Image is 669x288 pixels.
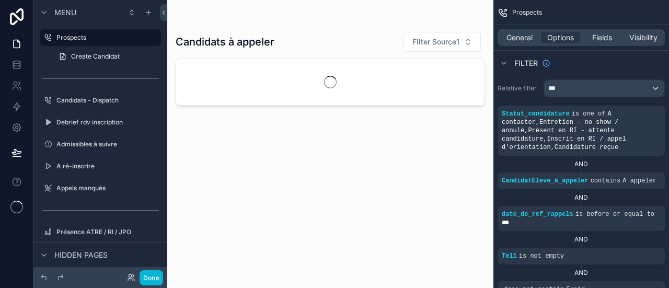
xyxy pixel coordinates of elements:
span: Prospects [512,8,542,17]
label: Candidats - Dispatch [56,96,159,105]
span: is before or equal to [575,211,654,218]
span: , [524,127,528,134]
span: , [543,135,547,143]
span: Filter [514,58,538,68]
label: Debrief rdv inscription [56,118,159,126]
a: Candidats - Dispatch [40,92,161,109]
span: date_de_ref_rappels [502,211,573,218]
span: Statut_candidature [502,110,570,118]
span: Hidden pages [54,250,108,260]
span: Options [547,32,574,43]
a: Prospects [40,29,161,46]
label: Prospects [56,33,155,42]
span: , [536,119,539,126]
span: is not empty [519,252,564,260]
span: Fields [592,32,612,43]
label: Admissibles à suivre [56,140,159,148]
label: Appels manqués [56,184,159,192]
div: AND [498,193,665,202]
span: A appeler [622,177,656,185]
span: General [506,32,533,43]
a: Create Candidat [52,48,161,65]
span: Create Candidat [71,52,120,61]
a: A ré-inscrire [40,158,161,175]
label: A ré-inscrire [56,162,159,170]
a: Debrief rdv inscription [40,114,161,131]
label: Présence ATRE / RI / JPO [56,228,159,236]
span: CandidatEleve_à_appeler [502,177,589,185]
span: A contacter Entretien - no show / annulé Présent en RI - attente candidature Inscrit en RI / appe... [502,110,626,151]
span: contains [591,177,621,185]
span: , [551,144,555,151]
a: Admissibles à suivre [40,136,161,153]
div: AND [498,235,665,244]
div: AND [498,269,665,277]
label: Relative filter [498,84,539,93]
a: Présence ATRE / RI / JPO [40,224,161,240]
span: is one of [572,110,606,118]
span: Tel1 [502,252,517,260]
a: Appels manqués [40,180,161,197]
div: AND [498,160,665,168]
span: Menu [54,7,76,18]
span: Visibility [629,32,658,43]
button: Done [140,270,163,285]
